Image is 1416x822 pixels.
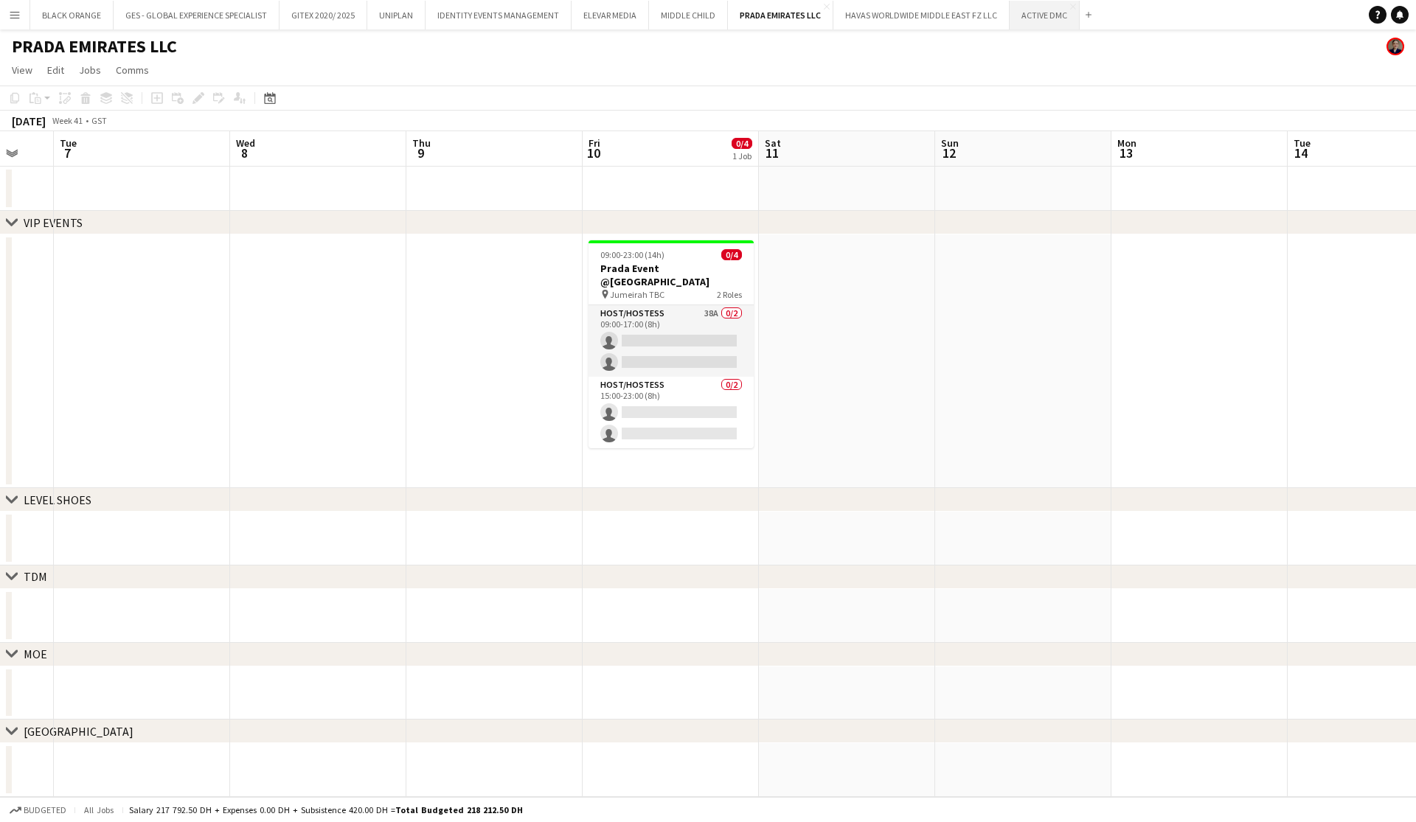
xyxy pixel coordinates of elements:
[91,115,107,126] div: GST
[236,136,255,150] span: Wed
[586,144,600,161] span: 10
[24,724,133,739] div: [GEOGRAPHIC_DATA]
[939,144,959,161] span: 12
[721,249,742,260] span: 0/4
[280,1,367,29] button: GITEX 2020/ 2025
[24,647,47,661] div: MOE
[12,63,32,77] span: View
[763,144,781,161] span: 11
[732,150,752,161] div: 1 Job
[60,136,77,150] span: Tue
[114,1,280,29] button: GES - GLOBAL EXPERIENCE SPECIALIST
[6,60,38,80] a: View
[7,802,69,818] button: Budgeted
[1294,136,1311,150] span: Tue
[49,115,86,126] span: Week 41
[58,144,77,161] span: 7
[12,114,46,128] div: [DATE]
[110,60,155,80] a: Comms
[410,144,431,161] span: 9
[426,1,572,29] button: IDENTITY EVENTS MANAGEMENT
[1115,144,1136,161] span: 13
[589,262,754,288] h3: Prada Event @[GEOGRAPHIC_DATA]
[81,804,117,815] span: All jobs
[79,63,101,77] span: Jobs
[395,804,523,815] span: Total Budgeted 218 212.50 DH
[24,805,66,815] span: Budgeted
[589,136,600,150] span: Fri
[116,63,149,77] span: Comms
[765,136,781,150] span: Sat
[610,289,664,300] span: Jumeirah TBC
[732,138,752,149] span: 0/4
[728,1,833,29] button: PRADA EMIRATES LLC
[234,144,255,161] span: 8
[572,1,649,29] button: ELEVAR MEDIA
[1386,38,1404,55] app-user-avatar: Yuliia Antokhina
[589,305,754,377] app-card-role: Host/Hostess38A0/209:00-17:00 (8h)
[129,804,523,815] div: Salary 217 792.50 DH + Expenses 0.00 DH + Subsistence 420.00 DH =
[1010,1,1080,29] button: ACTIVE DMC
[367,1,426,29] button: UNIPLAN
[47,63,64,77] span: Edit
[24,570,47,585] div: TDM
[1117,136,1136,150] span: Mon
[24,215,83,230] div: VIP EVENTS
[41,60,70,80] a: Edit
[24,492,91,507] div: LEVEL SHOES
[589,240,754,448] app-job-card: 09:00-23:00 (14h)0/4Prada Event @[GEOGRAPHIC_DATA] Jumeirah TBC2 RolesHost/Hostess38A0/209:00-17:...
[600,249,664,260] span: 09:00-23:00 (14h)
[589,377,754,448] app-card-role: Host/Hostess0/215:00-23:00 (8h)
[73,60,107,80] a: Jobs
[412,136,431,150] span: Thu
[1291,144,1311,161] span: 14
[941,136,959,150] span: Sun
[12,35,177,58] h1: PRADA EMIRATES LLC
[717,289,742,300] span: 2 Roles
[649,1,728,29] button: MIDDLE CHILD
[833,1,1010,29] button: HAVAS WORLDWIDE MIDDLE EAST FZ LLC
[30,1,114,29] button: BLACK ORANGE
